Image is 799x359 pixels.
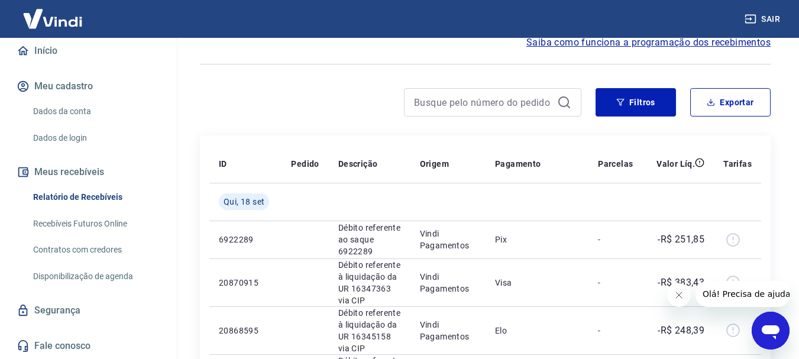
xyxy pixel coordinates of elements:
iframe: Botão para abrir a janela de mensagens [752,312,790,350]
p: Pedido [291,158,319,170]
a: Contratos com credores [28,238,163,262]
input: Busque pelo número do pedido [414,93,552,111]
a: Fale conosco [14,333,163,359]
p: -R$ 383,43 [658,276,704,290]
a: Dados de login [28,126,163,150]
a: Recebíveis Futuros Online [28,212,163,236]
button: Meus recebíveis [14,159,163,185]
p: Elo [495,325,579,337]
p: Vindi Pagamentos [420,228,476,251]
a: Disponibilização de agenda [28,264,163,289]
button: Exportar [690,88,771,117]
p: Tarifas [723,158,752,170]
p: Débito referente ao saque 6922289 [338,222,401,257]
iframe: Fechar mensagem [667,283,691,307]
p: Pix [495,234,579,245]
span: Qui, 18 set [224,196,264,208]
button: Meu cadastro [14,73,163,99]
p: 20868595 [219,325,272,337]
p: Vindi Pagamentos [420,271,476,295]
p: - [598,234,633,245]
p: -R$ 251,85 [658,232,704,247]
p: - [598,277,633,289]
button: Filtros [596,88,676,117]
p: 6922289 [219,234,272,245]
a: Saiba como funciona a programação dos recebimentos [526,35,771,50]
p: Pagamento [495,158,541,170]
a: Início [14,38,163,64]
a: Relatório de Recebíveis [28,185,163,209]
p: Parcelas [598,158,633,170]
p: 20870915 [219,277,272,289]
p: Débito referente à liquidação da UR 16345158 via CIP [338,307,401,354]
a: Segurança [14,297,163,324]
p: Vindi Pagamentos [420,319,476,342]
a: Dados da conta [28,99,163,124]
p: Valor Líq. [656,158,695,170]
img: Vindi [14,1,91,37]
p: Visa [495,277,579,289]
p: - [598,325,633,337]
p: Débito referente à liquidação da UR 16347363 via CIP [338,259,401,306]
p: Origem [420,158,449,170]
span: Olá! Precisa de ajuda? [7,8,99,18]
button: Sair [742,8,785,30]
p: ID [219,158,227,170]
p: -R$ 248,39 [658,324,704,338]
p: Descrição [338,158,378,170]
iframe: Mensagem da empresa [696,281,790,307]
